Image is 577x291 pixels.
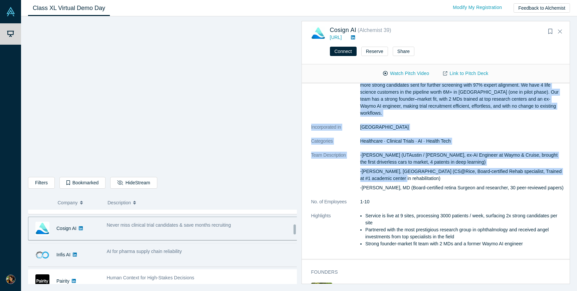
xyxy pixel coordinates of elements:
[28,22,297,172] iframe: Alchemist Class XL Demo Day: Vault
[360,198,566,205] dd: 1-10
[365,240,565,247] li: Strong founder-market fit team with 2 MDs and a former Waymo AI engineer
[107,275,194,280] span: Human Context for High-Stakes Decisions
[35,274,49,288] img: Pairity's Logo
[555,26,565,37] button: Close
[107,249,182,254] span: AI for pharma supply chain reliability
[365,226,565,240] li: Partnered with the most prestigious research group in ophthalmology and received angel investment...
[360,168,566,182] p: -[PERSON_NAME], [GEOGRAPHIC_DATA] (CS@Rice, Board-certified Rehab specialist, Trained at #1 acade...
[365,212,565,226] li: Service is live at 9 sites, processing 3000 patients / week, surfacing 2x strong candidates per site
[58,196,78,210] span: Company
[108,196,131,210] span: Description
[311,47,360,124] dt: Description
[28,177,55,189] button: Filters
[28,0,110,16] a: Class XL Virtual Demo Day
[110,177,157,189] button: HideStream
[56,226,76,231] a: Cosign AI
[58,196,101,210] button: Company
[56,252,70,257] a: Infis AI
[35,248,49,262] img: Infis AI's Logo
[393,47,414,56] button: Share
[330,47,357,56] button: Connect
[330,35,342,40] a: [URL]
[311,124,360,138] dt: Incorporated in
[514,3,570,13] button: Feedback to Alchemist
[360,184,566,191] p: -[PERSON_NAME], MD (Board-certified retina Surgeon and researcher, 30 peer-reviewed papers)
[339,283,390,289] a: [PERSON_NAME]
[466,283,528,289] a: [PERSON_NAME] MD
[311,198,360,212] dt: No. of Employees
[35,222,49,236] img: Cosign AI's Logo
[376,68,436,79] button: Watch Pitch Video
[59,177,106,189] button: Bookmarked
[6,275,15,284] img: Kathy Le's Account
[311,26,325,40] img: Cosign AI's Logo
[361,47,388,56] button: Reserve
[311,138,360,152] dt: Categories
[358,27,391,33] small: ( Alchemist 39 )
[56,278,69,284] a: Pairity
[108,196,292,210] button: Description
[360,138,451,144] span: Healthcare · Clinical Trials · AI · Health Tech
[311,152,360,198] dt: Team Description
[360,152,566,166] p: -[PERSON_NAME] (UTAustin / [PERSON_NAME], ex-AI Engineer at Waymo & Cruise, brought the first dri...
[311,212,360,254] dt: Highlights
[330,27,356,33] a: Cosign AI
[546,27,555,36] button: Bookmark
[446,2,509,13] a: Modify My Registration
[311,269,556,276] h3: Founders
[107,222,231,228] span: Never miss clinical trial candidates & save months recruiting
[6,7,15,16] img: Alchemist Vault Logo
[360,124,566,131] dd: [GEOGRAPHIC_DATA]
[436,68,495,79] a: Link to Pitch Deck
